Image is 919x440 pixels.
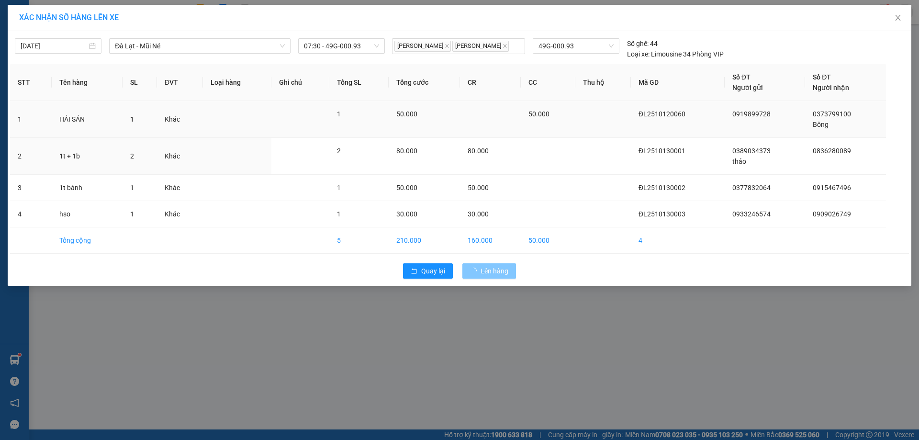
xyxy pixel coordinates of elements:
[130,115,134,123] span: 1
[503,44,507,48] span: close
[462,263,516,279] button: Lên hàng
[337,210,341,218] span: 1
[813,121,829,128] span: Bông
[813,73,831,81] span: Số ĐT
[10,64,52,101] th: STT
[470,268,481,274] span: loading
[52,227,122,254] td: Tổng cộng
[396,110,417,118] span: 50.000
[813,147,851,155] span: 0836280089
[639,210,685,218] span: ĐL2510130003
[52,101,122,138] td: HẢI SẢN
[639,184,685,192] span: ĐL2510130002
[52,138,122,175] td: 1t + 1b
[732,73,751,81] span: Số ĐT
[732,147,771,155] span: 0389034373
[403,263,453,279] button: rollbackQuay lại
[421,266,445,276] span: Quay lại
[894,14,902,22] span: close
[21,41,87,51] input: 13/10/2025
[52,175,122,201] td: 1t bánh
[528,110,549,118] span: 50.000
[329,64,389,101] th: Tổng SL
[481,266,508,276] span: Lên hàng
[631,64,725,101] th: Mã GD
[10,138,52,175] td: 2
[575,64,631,101] th: Thu hộ
[157,101,203,138] td: Khác
[157,175,203,201] td: Khác
[627,38,649,49] span: Số ghế:
[521,227,575,254] td: 50.000
[460,64,520,101] th: CR
[280,43,285,49] span: down
[538,39,613,53] span: 49G-000.93
[389,64,460,101] th: Tổng cước
[10,175,52,201] td: 3
[396,210,417,218] span: 30.000
[115,39,285,53] span: Đà Lạt - Mũi Né
[639,110,685,118] span: ĐL2510120060
[337,147,341,155] span: 2
[885,5,911,32] button: Close
[627,49,724,59] div: Limousine 34 Phòng VIP
[813,210,851,218] span: 0909026749
[203,64,271,101] th: Loại hàng
[10,201,52,227] td: 4
[627,38,658,49] div: 44
[639,147,685,155] span: ĐL2510130001
[631,227,725,254] td: 4
[157,201,203,227] td: Khác
[123,64,157,101] th: SL
[813,184,851,192] span: 0915467496
[468,210,489,218] span: 30.000
[813,110,851,118] span: 0373799100
[411,268,417,275] span: rollback
[521,64,575,101] th: CC
[396,147,417,155] span: 80.000
[732,84,763,91] span: Người gửi
[329,227,389,254] td: 5
[732,110,771,118] span: 0919899728
[130,210,134,218] span: 1
[304,39,379,53] span: 07:30 - 49G-000.93
[468,184,489,192] span: 50.000
[337,184,341,192] span: 1
[19,13,119,22] span: XÁC NHẬN SỐ HÀNG LÊN XE
[394,41,451,52] span: [PERSON_NAME]
[389,227,460,254] td: 210.000
[337,110,341,118] span: 1
[627,49,650,59] span: Loại xe:
[396,184,417,192] span: 50.000
[732,184,771,192] span: 0377832064
[52,201,122,227] td: hso
[460,227,520,254] td: 160.000
[130,184,134,192] span: 1
[468,147,489,155] span: 80.000
[157,64,203,101] th: ĐVT
[52,64,122,101] th: Tên hàng
[10,101,52,138] td: 1
[271,64,329,101] th: Ghi chú
[157,138,203,175] td: Khác
[452,41,509,52] span: [PERSON_NAME]
[732,158,746,165] span: thảo
[445,44,449,48] span: close
[813,84,849,91] span: Người nhận
[732,210,771,218] span: 0933246574
[130,152,134,160] span: 2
